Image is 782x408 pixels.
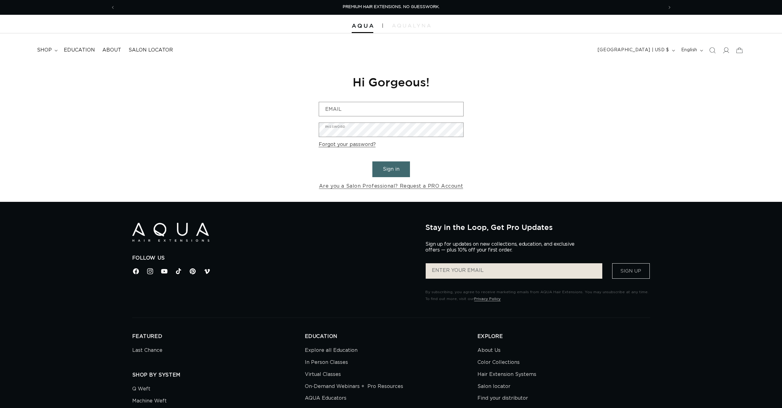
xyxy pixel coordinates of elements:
[477,381,510,393] a: Salon locator
[477,346,501,356] a: About Us
[33,43,60,57] summary: shop
[132,372,305,378] h2: SHOP BY SYSTEM
[425,241,579,253] p: Sign up for updates on new collections, education, and exclusive offers — plus 10% off your first...
[132,385,150,395] a: Q Weft
[319,182,463,191] a: Are you a Salon Professional? Request a PRO Account
[129,47,173,53] span: Salon Locator
[125,43,177,57] a: Salon Locator
[99,43,125,57] a: About
[477,333,650,340] h2: EXPLORE
[319,102,463,116] input: Email
[305,356,348,368] a: In Person Classes
[305,381,403,393] a: On-Demand Webinars + Pro Resources
[678,44,706,56] button: English
[64,47,95,53] span: Education
[60,43,99,57] a: Education
[425,289,650,302] p: By subscribing, you agree to receive marketing emails from AQUA Hair Extensions. You may unsubscr...
[132,395,167,407] a: Machine Weft
[352,24,373,28] img: Aqua Hair Extensions
[319,140,376,149] a: Forgot your password?
[425,223,650,231] h2: Stay in the Loop, Get Pro Updates
[681,47,697,53] span: English
[392,24,431,27] img: aqualyna.com
[594,44,678,56] button: [GEOGRAPHIC_DATA] | USD $
[477,356,520,368] a: Color Collections
[305,346,358,356] a: Explore all Education
[319,74,464,90] h1: Hi Gorgeous!
[132,255,416,261] h2: Follow Us
[426,263,602,279] input: ENTER YOUR EMAIL
[663,2,676,13] button: Next announcement
[37,47,52,53] span: shop
[612,263,650,279] button: Sign Up
[305,368,341,381] a: Virtual Classes
[132,223,209,242] img: Aqua Hair Extensions
[477,392,528,404] a: Find your distributor
[102,47,121,53] span: About
[706,44,719,57] summary: Search
[598,47,669,53] span: [GEOGRAPHIC_DATA] | USD $
[132,346,162,356] a: Last Chance
[106,2,120,13] button: Previous announcement
[372,161,410,177] button: Sign in
[132,333,305,340] h2: FEATURED
[305,392,346,404] a: AQUA Educators
[305,333,477,340] h2: EDUCATION
[477,368,536,381] a: Hair Extension Systems
[343,5,440,9] span: PREMIUM HAIR EXTENSIONS. NO GUESSWORK.
[474,297,501,301] a: Privacy Policy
